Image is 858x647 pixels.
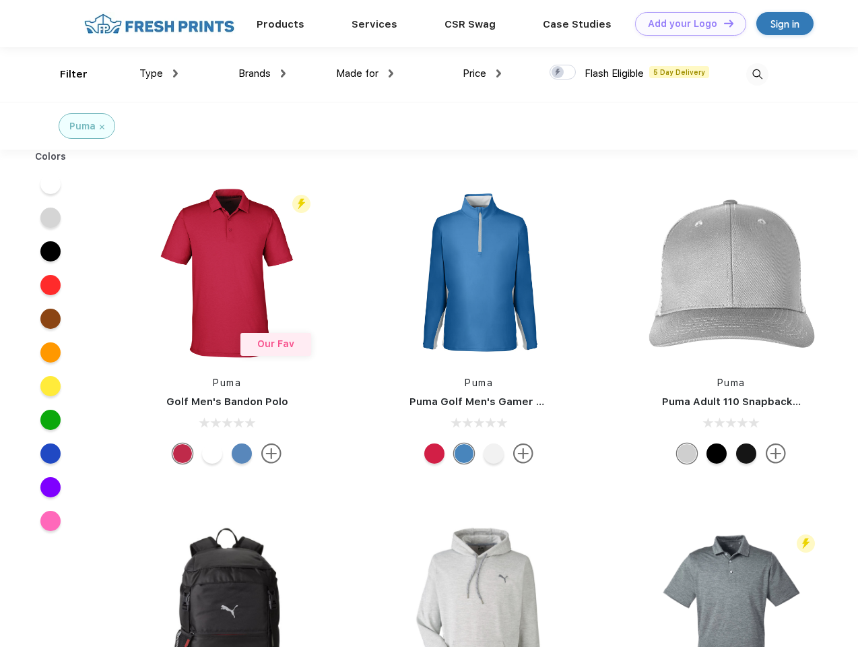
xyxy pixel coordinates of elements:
[336,67,378,80] span: Made for
[717,377,746,388] a: Puma
[389,69,393,78] img: dropdown.png
[139,67,163,80] span: Type
[137,183,317,363] img: func=resize&h=266
[642,183,821,363] img: func=resize&h=266
[513,443,533,464] img: more.svg
[409,396,622,408] a: Puma Golf Men's Gamer Golf Quarter-Zip
[677,443,697,464] div: Quarry Brt Whit
[281,69,286,78] img: dropdown.png
[736,443,756,464] div: Pma Blk with Pma Blk
[649,66,709,78] span: 5 Day Delivery
[292,195,310,213] img: flash_active_toggle.svg
[465,377,493,388] a: Puma
[463,67,486,80] span: Price
[25,150,77,164] div: Colors
[797,534,815,553] img: flash_active_toggle.svg
[238,67,271,80] span: Brands
[100,125,104,129] img: filter_cancel.svg
[424,443,444,464] div: Ski Patrol
[257,338,294,349] span: Our Fav
[261,443,282,464] img: more.svg
[496,69,501,78] img: dropdown.png
[746,63,768,86] img: desktop_search.svg
[80,12,238,36] img: fo%20logo%202.webp
[706,443,727,464] div: Pma Blk Pma Blk
[257,18,304,30] a: Products
[444,18,496,30] a: CSR Swag
[202,443,222,464] div: Bright White
[454,443,474,464] div: Bright Cobalt
[484,443,504,464] div: Bright White
[232,443,252,464] div: Lake Blue
[585,67,644,80] span: Flash Eligible
[648,18,717,30] div: Add your Logo
[352,18,397,30] a: Services
[756,12,814,35] a: Sign in
[173,69,178,78] img: dropdown.png
[724,20,733,27] img: DT
[766,443,786,464] img: more.svg
[60,67,88,82] div: Filter
[389,183,568,363] img: func=resize&h=266
[69,119,96,133] div: Puma
[770,16,799,32] div: Sign in
[172,443,193,464] div: Ski Patrol
[213,377,241,388] a: Puma
[166,396,288,408] a: Golf Men's Bandon Polo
